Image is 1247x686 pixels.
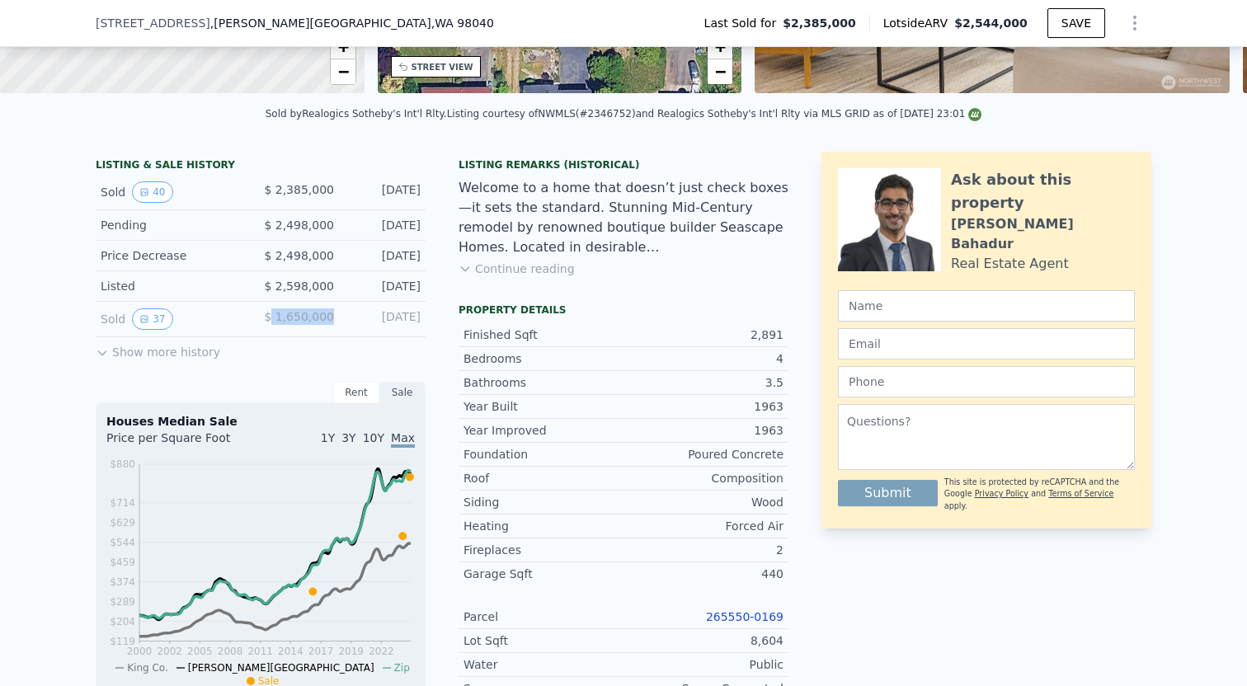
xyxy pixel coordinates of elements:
[708,59,732,84] a: Zoom out
[132,181,172,203] button: View historical data
[157,646,182,657] tspan: 2002
[783,15,856,31] span: $2,385,000
[333,382,379,403] div: Rent
[464,350,623,367] div: Bedrooms
[412,61,473,73] div: STREET VIEW
[623,518,783,534] div: Forced Air
[101,181,247,203] div: Sold
[951,254,1069,274] div: Real Estate Agent
[331,35,355,59] a: Zoom in
[975,489,1028,498] a: Privacy Policy
[623,446,783,463] div: Poured Concrete
[464,446,623,463] div: Foundation
[266,108,447,120] div: Sold by Realogics Sotheby's Int'l Rlty .
[394,662,410,674] span: Zip
[110,636,135,647] tspan: $119
[347,278,421,294] div: [DATE]
[464,632,623,649] div: Lot Sqft
[464,518,623,534] div: Heating
[623,566,783,582] div: 440
[706,610,783,623] a: 265550-0169
[1047,8,1105,38] button: SAVE
[715,61,726,82] span: −
[464,422,623,439] div: Year Improved
[341,431,355,444] span: 3Y
[464,566,623,582] div: Garage Sqft
[247,646,273,657] tspan: 2011
[431,16,494,30] span: , WA 98040
[464,656,623,673] div: Water
[623,542,783,558] div: 2
[459,303,788,317] div: Property details
[623,398,783,415] div: 1963
[96,158,426,175] div: LISTING & SALE HISTORY
[623,374,783,391] div: 3.5
[331,59,355,84] a: Zoom out
[110,497,135,509] tspan: $714
[464,398,623,415] div: Year Built
[951,214,1135,254] div: [PERSON_NAME] Bahadur
[127,646,153,657] tspan: 2000
[101,217,247,233] div: Pending
[464,542,623,558] div: Fireplaces
[464,494,623,510] div: Siding
[708,35,732,59] a: Zoom in
[337,61,348,82] span: −
[127,662,168,674] span: King Co.
[278,646,304,657] tspan: 2014
[944,477,1135,512] div: This site is protected by reCAPTCHA and the Google and apply.
[264,280,334,293] span: $ 2,598,000
[464,374,623,391] div: Bathrooms
[838,366,1135,397] input: Phone
[132,308,172,330] button: View historical data
[110,517,135,529] tspan: $629
[347,308,421,330] div: [DATE]
[379,382,426,403] div: Sale
[188,662,374,674] span: [PERSON_NAME][GEOGRAPHIC_DATA]
[110,576,135,588] tspan: $374
[101,247,247,264] div: Price Decrease
[464,327,623,343] div: Finished Sqft
[838,290,1135,322] input: Name
[110,458,135,470] tspan: $880
[447,108,982,120] div: Listing courtesy of NWMLS (#2346752) and Realogics Sotheby's Int'l Rlty via MLS GRID as of [DATE]...
[1118,7,1151,40] button: Show Options
[951,168,1135,214] div: Ask about this property
[459,261,575,277] button: Continue reading
[264,249,334,262] span: $ 2,498,000
[459,178,788,257] div: Welcome to a home that doesn’t just check boxes—it sets the standard. Stunning Mid-Century remode...
[187,646,213,657] tspan: 2005
[459,158,788,171] div: Listing Remarks (Historical)
[110,557,135,568] tspan: $459
[391,431,415,448] span: Max
[623,422,783,439] div: 1963
[347,181,421,203] div: [DATE]
[464,608,623,625] div: Parcel
[1048,489,1113,498] a: Terms of Service
[101,278,247,294] div: Listed
[338,646,364,657] tspan: 2019
[210,15,494,31] span: , [PERSON_NAME][GEOGRAPHIC_DATA]
[623,656,783,673] div: Public
[704,15,783,31] span: Last Sold for
[838,328,1135,359] input: Email
[623,327,783,343] div: 2,891
[968,108,981,121] img: NWMLS Logo
[106,430,261,456] div: Price per Square Foot
[954,16,1028,30] span: $2,544,000
[110,596,135,608] tspan: $289
[369,646,394,657] tspan: 2022
[623,632,783,649] div: 8,604
[106,413,415,430] div: Houses Median Sale
[883,15,954,31] span: Lotside ARV
[623,350,783,367] div: 4
[838,480,938,506] button: Submit
[464,470,623,486] div: Roof
[308,646,334,657] tspan: 2017
[321,431,335,444] span: 1Y
[623,470,783,486] div: Composition
[110,537,135,548] tspan: $544
[363,431,384,444] span: 10Y
[96,337,220,360] button: Show more history
[264,310,334,323] span: $ 1,650,000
